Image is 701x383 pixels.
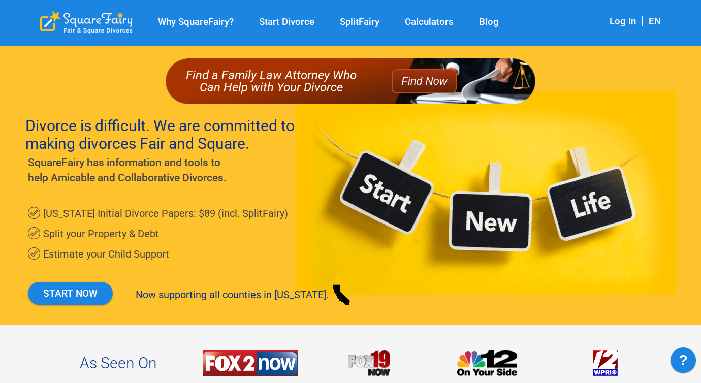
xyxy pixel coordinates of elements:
[203,350,298,376] img: SquareFairy Helps Divorcing Couples Split Over $100 Million of Property
[610,16,636,27] a: Log In
[28,282,113,305] a: START NOW
[392,69,457,93] button: Find Now
[457,350,518,376] img: SplitFairy Calculator Provides Fair and Square Property Split to Divorcing Couples
[176,69,366,93] p: Find a Family Law Attorney Who Can Help with Your Divorce
[25,117,343,152] h1: Divorce is difficult. We are committed to making divorces Fair and Square.
[43,224,307,244] h3: Split your Property & Debt
[466,16,512,28] a: Blog
[665,342,701,383] iframe: JSD widget
[43,244,307,264] h3: Estimate your Child Support
[246,16,327,28] a: Start Divorce
[593,350,618,376] img: SquareFairy Helps Divorcing Couples Split Over $100 Million of Property
[136,282,354,307] div: Now supporting all counties in [US_STATE].
[649,15,661,29] div: EN
[327,16,392,28] a: SplitFairy
[43,203,307,224] h3: [US_STATE] Initial Divorce Papers: $89 (incl. SplitFairy)
[636,14,649,27] span: |
[28,155,239,185] h2: SquareFairy has information and tools to help Amicable and Collaborative Divorces.
[392,16,466,28] a: Calculators
[145,16,246,28] a: Why SquareFairy?
[40,11,133,34] div: SquareFairy Logo
[41,350,196,376] h2: As Seen On
[348,350,390,376] img: SplitFairy Calculator Provides Fair and Square Property Split to Divorcing Couples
